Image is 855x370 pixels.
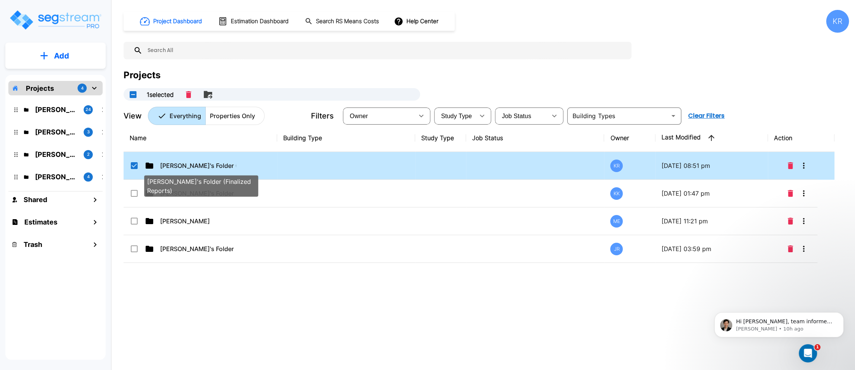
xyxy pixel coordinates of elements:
button: Open [668,111,679,121]
th: Action [768,124,834,152]
div: KR [826,10,849,33]
p: 4 [81,85,84,92]
div: Select [344,105,414,126]
button: Estimation Dashboard [215,13,293,29]
div: ME [610,215,623,228]
p: Filters [311,110,334,122]
div: Platform [148,107,265,125]
input: Search All [143,42,628,59]
h1: Project Dashboard [153,17,202,26]
button: Add [5,45,106,67]
div: Select [436,105,474,126]
button: More-Options [796,186,811,201]
p: [PERSON_NAME]'s Folder (Finalized Reports) [147,177,255,195]
th: Job Status [466,124,604,152]
button: More-Options [796,241,811,256]
button: Clear Filters [685,108,728,123]
h1: Trash [24,239,42,250]
div: Select [497,105,547,126]
button: Search RS Means Costs [302,14,383,29]
p: Jon's Folder [35,172,78,182]
p: Everything [170,111,201,120]
th: Last Modified [655,124,768,152]
p: [PERSON_NAME] [160,217,236,226]
th: Owner [604,124,655,152]
p: [DATE] 01:47 pm [661,189,762,198]
p: Karina's Folder [35,127,78,137]
h1: Estimation Dashboard [231,17,289,26]
button: More-Options [796,213,811,229]
th: Name [124,124,277,152]
iframe: Intercom live chat [799,344,817,362]
div: KK [610,187,623,200]
p: Projects [26,83,54,93]
p: [DATE] 03:59 pm [661,244,762,253]
button: Delete [785,241,796,256]
p: 3 [87,129,90,135]
th: Study Type [415,124,466,152]
button: UnSelectAll [125,87,141,102]
p: [PERSON_NAME]'s Folder [160,244,236,253]
h1: Search RS Means Costs [316,17,379,26]
button: Properties Only [205,107,265,125]
button: More-Options [796,158,811,173]
button: Delete [785,158,796,173]
button: Delete [785,213,796,229]
button: Project Dashboard [137,13,206,30]
div: KR [610,160,623,172]
span: Study Type [441,113,472,119]
div: Projects [124,68,160,82]
button: Delete [183,88,194,101]
span: Owner [350,113,368,119]
button: Delete [785,186,796,201]
p: View [124,110,142,122]
p: 24 [86,106,91,113]
p: [DATE] 11:21 pm [661,217,762,226]
button: Everything [148,107,206,125]
iframe: Intercom notifications message [703,296,855,349]
p: Kristina's Folder (Finalized Reports) [35,104,78,115]
span: 1 [814,344,820,350]
span: Job Status [502,113,531,119]
h1: Shared [24,194,47,205]
h1: Estimates [24,217,57,227]
p: Add [54,50,69,62]
button: Move [200,87,216,102]
p: 2 [87,151,90,158]
p: [DATE] 08:51 pm [661,161,762,170]
div: JR [610,243,623,255]
p: [PERSON_NAME]'s Folder (Finalized Reports) [160,161,236,170]
input: Building Types [569,111,666,121]
button: Help Center [392,14,441,28]
p: 1 selected [147,90,174,99]
th: Building Type [277,124,415,152]
p: 4 [87,174,90,180]
p: M.E. Folder [35,149,78,160]
p: Properties Only [210,111,255,120]
img: Logo [9,9,102,31]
